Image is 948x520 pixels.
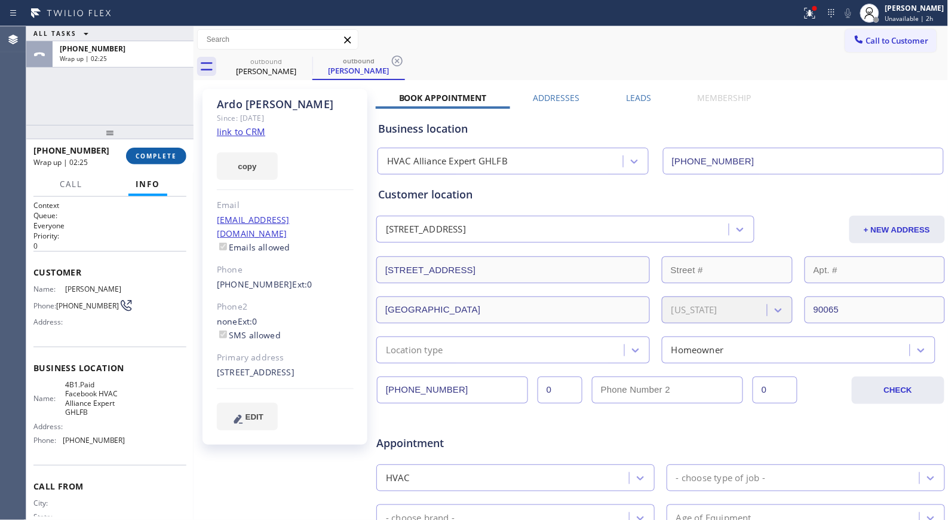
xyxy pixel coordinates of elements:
button: Call [53,173,90,196]
div: [STREET_ADDRESS] [386,223,466,237]
button: CHECK [852,377,944,404]
h2: Priority: [33,231,186,241]
span: Ext: 0 [238,316,257,327]
span: [PHONE_NUMBER] [63,436,125,445]
a: link to CRM [217,126,265,137]
span: Info [136,179,160,189]
span: Unavailable | 2h [885,14,934,23]
button: COMPLETE [126,148,186,164]
span: Business location [33,362,186,374]
p: 0 [33,241,186,251]
button: EDIT [217,403,278,430]
div: Ardo [PERSON_NAME] [217,97,354,111]
span: 4B1.Paid Facebook HVAC Alliance Expert GHLFB [65,380,125,417]
div: [STREET_ADDRESS] [217,366,354,380]
span: Call From [33,481,186,492]
div: Business location [378,121,943,137]
div: [PERSON_NAME] [314,65,404,76]
span: Phone: [33,301,56,310]
div: outbound [221,57,311,66]
input: Ext. 2 [753,377,797,403]
button: copy [217,152,278,180]
div: HVAC [386,471,410,485]
input: Apt. # [805,256,945,283]
div: Ardo Apolinario [314,53,404,79]
span: Address: [33,422,65,431]
label: Addresses [533,92,579,103]
button: Mute [840,5,857,22]
span: [PERSON_NAME] [65,285,125,293]
div: - choose type of job - [676,471,765,485]
span: ALL TASKS [33,29,76,38]
input: Phone Number [377,377,528,403]
input: Address [376,256,650,283]
button: Info [128,173,167,196]
div: Email [217,198,354,212]
span: Call to Customer [866,35,929,46]
span: Name: [33,285,65,293]
input: City [376,296,650,323]
div: HVAC Alliance Expert GHLFB [387,155,508,169]
div: [PERSON_NAME] [885,3,944,13]
span: Wrap up | 02:25 [60,54,107,63]
label: Emails allowed [217,241,290,253]
h1: Context [33,200,186,210]
button: ALL TASKS [26,26,100,41]
div: Homeowner [671,343,724,357]
label: SMS allowed [217,329,281,341]
button: Call to Customer [845,29,937,52]
p: Everyone [33,221,186,231]
span: Ext: 0 [293,279,312,290]
span: Appointment [376,435,564,451]
div: none [217,315,354,342]
span: Wrap up | 02:25 [33,157,88,167]
input: SMS allowed [219,331,227,338]
span: [PHONE_NUMBER] [60,44,125,54]
input: Phone Number 2 [592,377,743,403]
span: Address: [33,317,65,326]
h2: Queue: [33,210,186,221]
span: EDIT [246,412,263,421]
div: Since: [DATE] [217,111,354,125]
input: Street # [662,256,793,283]
div: Phone [217,263,354,277]
div: Location type [386,343,443,357]
input: Ext. [538,377,582,403]
label: Leads [626,92,651,103]
button: + NEW ADDRESS [849,216,945,243]
div: outbound [314,56,404,65]
div: Ardo Apolinario [221,53,311,80]
div: Phone2 [217,300,354,314]
span: Phone: [33,436,63,445]
span: [PHONE_NUMBER] [56,301,119,310]
div: Primary address [217,351,354,365]
input: Phone Number [663,148,944,175]
input: ZIP [805,296,945,323]
div: Customer location [378,186,943,203]
div: [PERSON_NAME] [221,66,311,77]
span: Name: [33,394,65,403]
label: Book Appointment [399,92,487,103]
span: Call [60,179,82,189]
a: [PHONE_NUMBER] [217,279,293,290]
label: Membership [698,92,751,103]
span: City: [33,498,65,507]
a: [EMAIL_ADDRESS][DOMAIN_NAME] [217,214,290,239]
input: Emails allowed [219,243,227,250]
input: Search [198,30,358,49]
span: [PHONE_NUMBER] [33,145,109,156]
span: COMPLETE [136,152,177,160]
span: Customer [33,267,186,278]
